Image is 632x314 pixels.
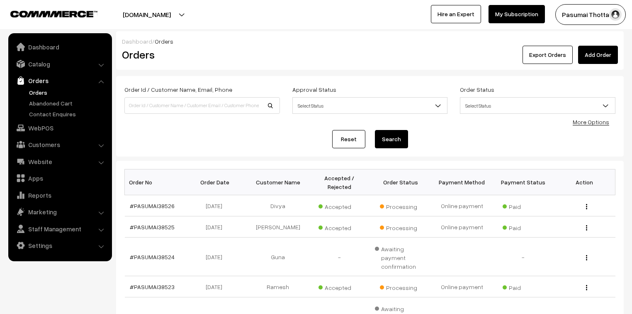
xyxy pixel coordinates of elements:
label: Order Status [460,85,494,94]
td: [PERSON_NAME] [247,216,309,238]
a: Catalog [10,56,109,71]
span: Paid [503,281,544,292]
span: Paid [503,221,544,232]
span: Select Status [293,98,447,113]
button: [DOMAIN_NAME] [94,4,200,25]
th: Order Date [186,169,247,195]
th: Order No [125,169,186,195]
td: [DATE] [186,195,247,216]
span: Processing [380,281,421,292]
a: Orders [27,88,109,97]
th: Customer Name [247,169,309,195]
a: #PASUMAI38523 [130,283,175,290]
span: Paid [503,200,544,211]
div: / [122,37,618,46]
a: Staff Management [10,221,109,236]
input: Order Id / Customer Name / Customer Email / Customer Phone [124,97,280,114]
button: Search [375,130,408,148]
a: #PASUMAI38525 [130,223,175,231]
a: #PASUMAI38526 [130,202,175,209]
a: Add Order [578,46,618,64]
img: Menu [586,225,587,231]
th: Payment Method [431,169,493,195]
th: Action [554,169,615,195]
span: Awaiting payment confirmation [375,243,426,271]
img: COMMMERCE [10,11,97,17]
a: Dashboard [122,38,152,45]
span: Accepted [318,200,360,211]
a: Contact Enquires [27,110,109,118]
a: Dashboard [10,39,109,54]
label: Order Id / Customer Name, Email, Phone [124,85,232,94]
img: Menu [586,204,587,209]
th: Order Status [370,169,431,195]
th: Payment Status [493,169,554,195]
td: [DATE] [186,238,247,276]
span: Select Status [292,97,448,114]
a: Website [10,154,109,169]
span: Select Status [460,97,615,114]
td: Online payment [431,216,493,238]
a: Marketing [10,204,109,219]
a: My Subscription [489,5,545,23]
h2: Orders [122,48,279,61]
td: Online payment [431,195,493,216]
a: Settings [10,238,109,253]
img: user [609,8,622,21]
label: Approval Status [292,85,336,94]
td: [DATE] [186,216,247,238]
span: Processing [380,221,421,232]
a: #PASUMAI38524 [130,253,175,260]
a: Apps [10,171,109,186]
button: Pasumai Thotta… [555,4,626,25]
a: Reports [10,188,109,203]
a: Abandoned Cart [27,99,109,108]
span: Accepted [318,281,360,292]
span: Select Status [460,98,615,113]
a: WebPOS [10,120,109,135]
td: Online payment [431,276,493,297]
td: Guna [247,238,309,276]
td: Ramesh [247,276,309,297]
td: - [493,238,554,276]
button: Export Orders [523,46,573,64]
a: Hire an Expert [431,5,481,23]
a: Customers [10,137,109,152]
a: COMMMERCE [10,8,83,18]
td: [DATE] [186,276,247,297]
a: Orders [10,73,109,88]
img: Menu [586,255,587,260]
a: More Options [573,118,609,125]
th: Accepted / Rejected [309,169,370,195]
img: Menu [586,285,587,290]
span: Orders [155,38,173,45]
span: Processing [380,200,421,211]
a: Reset [332,130,365,148]
td: Divya [247,195,309,216]
span: Accepted [318,221,360,232]
td: - [309,238,370,276]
